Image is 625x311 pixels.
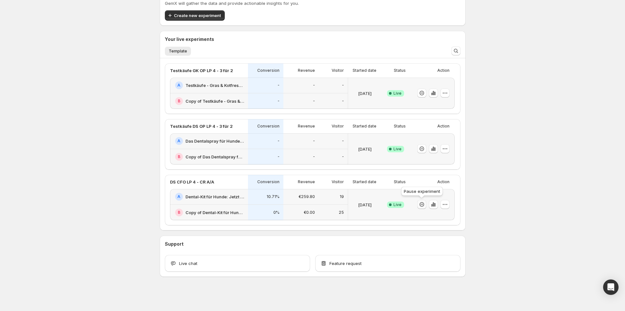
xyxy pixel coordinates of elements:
[185,98,244,104] h2: Copy of Testkäufe - Gras & Kotfresser Drops für Hunde: Jetzt Neukunden Deal sichern!-v2
[178,210,180,215] h2: B
[165,36,214,42] h3: Your live experiments
[342,99,344,104] p: -
[342,138,344,144] p: -
[353,68,376,73] p: Started date
[339,210,344,215] p: 25
[358,90,372,97] p: [DATE]
[278,154,279,159] p: -
[177,138,180,144] h2: A
[273,210,279,215] p: 0%
[177,194,180,199] h2: A
[298,179,315,184] p: Revenue
[278,99,279,104] p: -
[257,68,279,73] p: Conversion
[342,83,344,88] p: -
[340,194,344,199] p: 19
[169,49,187,54] span: Template
[313,99,315,104] p: -
[165,241,184,247] h3: Support
[603,279,619,295] div: Open Intercom Messenger
[393,91,402,96] span: Live
[313,154,315,159] p: -
[165,10,225,21] button: Create new experiment
[185,82,244,89] h2: Testkäufe - Gras & Kotfresser Drops für Hunde: Jetzt Neukunden Deal sichern!-v2
[437,124,450,129] p: Action
[178,99,180,104] h2: B
[170,179,214,185] p: DS CFO LP 4 - CR A/A
[177,83,180,88] h2: A
[358,146,372,152] p: [DATE]
[332,68,344,73] p: Visitor
[332,124,344,129] p: Visitor
[170,67,233,74] p: Testkäufe GK OP LP 4 - 3 für 2
[313,83,315,88] p: -
[394,124,406,129] p: Status
[178,154,180,159] h2: B
[437,68,450,73] p: Action
[304,210,315,215] p: €0.00
[353,179,376,184] p: Started date
[393,202,402,207] span: Live
[257,179,279,184] p: Conversion
[174,12,221,19] span: Create new experiment
[257,124,279,129] p: Conversion
[358,202,372,208] p: [DATE]
[332,179,344,184] p: Visitor
[278,83,279,88] p: -
[329,260,362,267] span: Feature request
[342,154,344,159] p: -
[298,124,315,129] p: Revenue
[170,123,233,129] p: Testkäufe DS OP LP 4 - 3 für 2
[298,194,315,199] p: €259.80
[298,68,315,73] p: Revenue
[394,68,406,73] p: Status
[185,193,244,200] h2: Dental-Kit für Hunde: Jetzt unschlagbaren Neukunden Deal sichern!
[393,146,402,152] span: Live
[278,138,279,144] p: -
[353,124,376,129] p: Started date
[267,194,279,199] p: 10.71%
[313,138,315,144] p: -
[185,209,244,216] h2: Copy of Dental-Kit für Hunde: Jetzt unschlagbaren Neukunden Deal sichern!
[185,154,244,160] h2: Copy of Das Dentalspray für Hunde: Jetzt Neukunden Deal sichern!-v1-test
[179,260,197,267] span: Live chat
[437,179,450,184] p: Action
[185,138,244,144] h2: Das Dentalspray für Hunde: Jetzt Neukunden Deal sichern!-v1-test
[394,179,406,184] p: Status
[451,46,460,55] button: Search and filter results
